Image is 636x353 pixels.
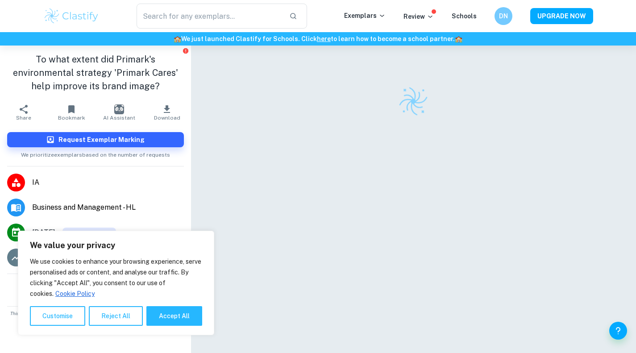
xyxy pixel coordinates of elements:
[143,100,191,125] button: Download
[154,115,180,121] span: Download
[7,53,184,93] h1: To what extent did Primark's environmental strategy 'Primark Cares' help improve its brand image?
[403,12,434,21] p: Review
[344,11,386,21] p: Exemplars
[183,47,189,54] button: Report issue
[58,115,85,121] span: Bookmark
[103,115,135,121] span: AI Assistant
[174,35,181,42] span: 🏫
[30,306,85,326] button: Customise
[609,322,627,340] button: Help and Feedback
[48,100,96,125] button: Bookmark
[7,132,184,147] button: Request Exemplar Marking
[495,7,512,25] button: DN
[30,256,202,299] p: We use cookies to enhance your browsing experience, serve personalised ads or content, and analys...
[89,306,143,326] button: Reject All
[398,86,429,117] img: Clastify logo
[62,228,116,237] div: This exemplar is based on the current syllabus. Feel free to refer to it for inspiration/ideas wh...
[55,290,95,298] a: Cookie Policy
[62,228,116,237] span: Current Syllabus
[455,35,462,42] span: 🏫
[32,227,55,238] span: [DATE]
[530,8,593,24] button: UPGRADE NOW
[452,12,477,20] a: Schools
[43,7,100,25] img: Clastify logo
[32,202,184,213] span: Business and Management - HL
[32,177,184,188] span: IA
[96,100,143,125] button: AI Assistant
[498,11,508,21] h6: DN
[317,35,331,42] a: here
[21,147,170,159] span: We prioritize exemplars based on the number of requests
[137,4,283,29] input: Search for any exemplars...
[146,306,202,326] button: Accept All
[16,115,31,121] span: Share
[4,310,187,324] span: This is an example of past student work. Do not copy or submit as your own. Use to understand the...
[18,231,214,335] div: We value your privacy
[2,34,634,44] h6: We just launched Clastify for Schools. Click to learn how to become a school partner.
[30,240,202,251] p: We value your privacy
[58,135,145,145] h6: Request Exemplar Marking
[114,104,124,114] img: AI Assistant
